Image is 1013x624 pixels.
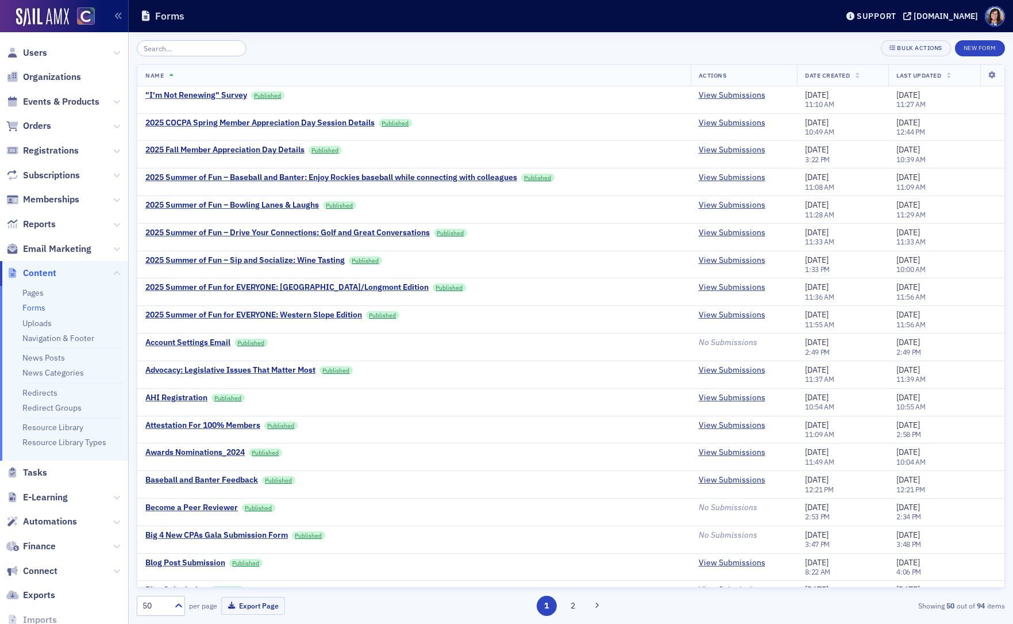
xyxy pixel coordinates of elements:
[145,282,429,293] a: 2025 Summer of Fun for EVERYONE: [GEOGRAPHIC_DATA]/Longmont Edition
[23,169,80,182] span: Subscriptions
[22,288,44,298] a: Pages
[955,40,1005,56] button: New Form
[896,392,920,403] span: [DATE]
[896,420,920,430] span: [DATE]
[145,447,245,458] div: Awards Nominations_2024
[805,365,829,375] span: [DATE]
[896,365,920,375] span: [DATE]
[896,200,920,210] span: [DATE]
[323,201,356,209] a: Published
[881,40,950,56] button: Bulk Actions
[896,430,921,439] time: 2:58 PM
[145,338,230,348] div: Account Settings Email
[145,420,260,431] a: Attestation For 100% Members
[985,6,1005,26] span: Profile
[309,146,342,154] a: Published
[896,117,920,128] span: [DATE]
[805,117,829,128] span: [DATE]
[896,172,920,182] span: [DATE]
[897,45,942,51] div: Bulk Actions
[896,127,925,136] time: 12:44 PM
[805,265,830,274] time: 1:33 PM
[6,466,47,479] a: Tasks
[155,9,184,23] h1: Forms
[805,282,829,292] span: [DATE]
[896,292,926,301] time: 11:56 AM
[857,11,896,21] div: Support
[22,422,83,432] a: Resource Library
[6,491,68,504] a: E-Learning
[23,267,56,280] span: Content
[896,309,920,320] span: [DATE]
[699,530,789,541] div: No Submissions
[234,339,268,347] a: Published
[723,600,1005,611] div: Showing out of items
[23,193,79,206] span: Memberships
[896,99,926,109] time: 11:27 AM
[699,118,765,128] a: View Submissions
[145,503,238,513] div: Become a Peer Reviewer
[805,292,834,301] time: 11:36 AM
[22,388,57,398] a: Redirects
[699,173,765,183] a: View Submissions
[242,504,275,512] a: Published
[145,173,517,183] a: 2025 Summer of Fun – Baseball and Banter: Enjoy Rockies baseball while connecting with colleagues
[896,557,920,568] span: [DATE]
[145,310,362,320] div: 2025 Summer of Fun for EVERYONE: Western Slope Edition
[896,485,925,494] time: 12:21 PM
[16,8,69,26] a: SailAMX
[896,584,920,595] span: [DATE]
[805,227,829,238] span: [DATE]
[145,200,319,210] a: 2025 Summer of Fun – Bowling Lanes & Laughs
[699,447,765,458] a: View Submissions
[145,71,164,79] span: Name
[699,475,765,485] a: View Submissions
[22,367,84,378] a: News Categories
[69,7,95,27] a: View Homepage
[896,347,921,357] time: 2:49 PM
[805,512,830,521] time: 2:53 PM
[6,243,91,255] a: Email Marketing
[211,586,244,594] a: Published
[896,502,920,512] span: [DATE]
[145,530,288,541] a: Big 4 New CPAs Gala Submission Form
[221,597,285,615] button: Export Page
[805,374,834,384] time: 11:37 AM
[249,449,282,457] a: Published
[896,337,920,347] span: [DATE]
[6,267,56,280] a: Content
[805,584,829,595] span: [DATE]
[896,237,926,246] time: 11:33 AM
[805,144,829,155] span: [DATE]
[433,284,466,292] a: Published
[699,145,765,155] a: View Submissions
[23,565,57,577] span: Connect
[145,393,207,403] a: AHI Registration
[145,90,247,101] div: "I'm Not Renewing" Survey
[77,7,95,25] img: SailAMX
[23,540,56,553] span: Finance
[805,71,850,79] span: Date Created
[6,515,77,528] a: Automations
[262,476,295,484] a: Published
[699,282,765,293] a: View Submissions
[896,457,926,466] time: 10:04 AM
[23,95,99,108] span: Events & Products
[6,589,55,602] a: Exports
[805,502,829,512] span: [DATE]
[22,403,82,413] a: Redirect Groups
[6,144,79,157] a: Registrations
[805,210,834,219] time: 11:28 AM
[145,558,225,568] div: Blog Post Submission
[521,174,554,182] a: Published
[896,227,920,238] span: [DATE]
[896,320,926,329] time: 11:56 AM
[805,309,829,320] span: [DATE]
[896,530,920,540] span: [DATE]
[23,466,47,479] span: Tasks
[264,422,298,430] a: Published
[805,557,829,568] span: [DATE]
